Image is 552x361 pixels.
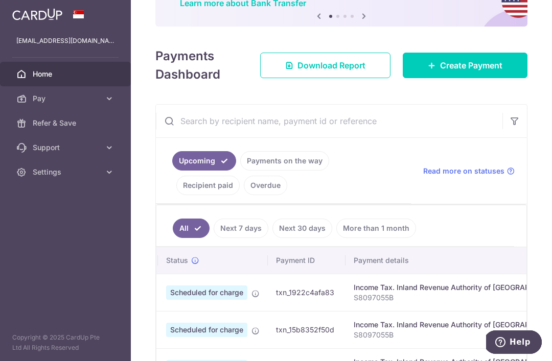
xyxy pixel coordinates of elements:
span: Help [24,7,44,16]
a: Overdue [244,176,287,195]
td: txn_1922c4afa83 [268,274,346,311]
a: Upcoming [172,151,236,171]
a: More than 1 month [336,219,416,238]
span: Home [33,69,100,79]
span: Scheduled for charge [166,285,247,300]
h4: Payments Dashboard [155,47,242,84]
a: Next 30 days [272,219,332,238]
img: CardUp [12,8,62,20]
span: Status [166,255,188,266]
span: Read more on statuses [423,166,504,176]
span: Create Payment [440,59,502,71]
a: Recipient paid [176,176,240,195]
a: Download Report [260,53,390,78]
iframe: Opens a widget where you can find more information [486,330,542,356]
td: txn_15b8352f50d [268,311,346,348]
a: Payments on the way [240,151,329,171]
span: Support [33,142,100,153]
span: Scheduled for charge [166,323,247,337]
a: All [173,219,210,238]
a: Read more on statuses [423,166,515,176]
th: Payment ID [268,247,346,274]
a: Next 7 days [214,219,268,238]
span: Download Report [297,59,365,71]
span: Refer & Save [33,118,100,128]
span: Pay [33,93,100,104]
p: [EMAIL_ADDRESS][DOMAIN_NAME] [16,36,114,46]
input: Search by recipient name, payment id or reference [156,105,502,137]
a: Create Payment [403,53,527,78]
span: Settings [33,167,100,177]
